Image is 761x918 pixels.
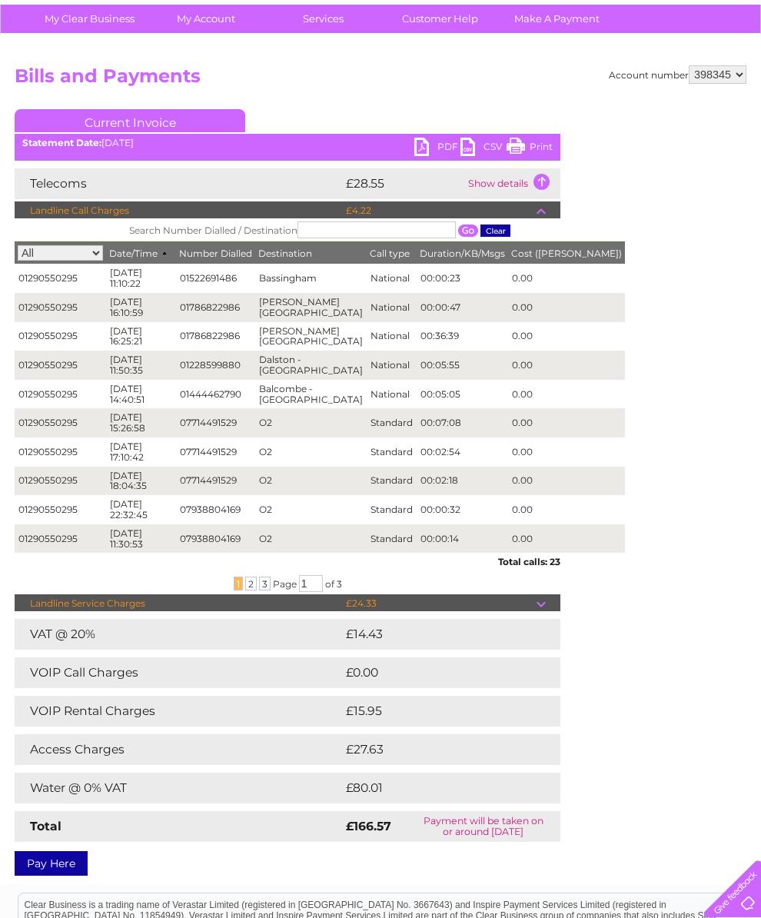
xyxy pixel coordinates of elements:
span: 3 [337,578,342,590]
a: Pay Here [15,851,88,876]
a: Current Invoice [15,109,245,132]
span: 3 [259,577,271,590]
td: 01290550295 [15,467,106,496]
span: Destination [258,248,312,259]
span: Cost ([PERSON_NAME]) [511,248,622,259]
td: 0.00 [508,495,625,524]
td: [DATE] 15:26:58 [106,408,176,437]
td: 07714491529 [176,408,255,437]
td: 07938804169 [176,524,255,554]
td: 0.00 [508,264,625,293]
td: £27.63 [342,734,529,765]
td: 0.00 [508,524,625,554]
span: 2 [245,577,257,590]
td: 00:07:08 [417,408,508,437]
td: 01290550295 [15,495,106,524]
span: Number Dialled [179,248,252,259]
a: PDF [414,138,460,160]
td: VOIP Call Charges [15,657,342,688]
td: Standard [367,408,417,437]
span: Page [273,578,297,590]
td: Landline Service Charges [15,594,342,613]
span: 0333 014 3131 [471,8,577,27]
td: £14.43 [342,619,528,650]
td: [DATE] 14:40:51 [106,380,176,409]
a: Print [507,138,553,160]
a: My Account [143,5,270,33]
td: 01290550295 [15,293,106,322]
strong: £166.57 [346,819,391,833]
span: Duration/KB/Msgs [420,248,505,259]
td: National [367,293,417,322]
th: Search Number Dialled / Destination [15,218,625,242]
td: £28.55 [342,168,464,199]
td: 0.00 [508,408,625,437]
td: £24.33 [342,594,537,613]
td: Bassingham [255,264,367,293]
td: 01786822986 [176,293,255,322]
td: [DATE] 16:25:21 [106,322,176,351]
td: £0.00 [342,657,525,688]
td: Standard [367,495,417,524]
td: 00:36:39 [417,322,508,351]
td: 01228599880 [176,351,255,380]
a: My Clear Business [26,5,153,33]
td: National [367,351,417,380]
td: Show details [464,168,560,199]
td: [DATE] 11:10:22 [106,264,176,293]
td: 01444462790 [176,380,255,409]
td: 0.00 [508,322,625,351]
td: National [367,264,417,293]
td: 00:05:05 [417,380,508,409]
td: 00:00:14 [417,524,508,554]
td: 01290550295 [15,351,106,380]
div: [DATE] [15,138,560,148]
a: Blog [627,65,650,77]
span: Date/Time [109,248,173,259]
td: £4.22 [342,201,537,220]
td: [DATE] 11:50:35 [106,351,176,380]
td: O2 [255,524,367,554]
td: National [367,322,417,351]
td: 00:02:18 [417,467,508,496]
td: 07714491529 [176,467,255,496]
td: VAT @ 20% [15,619,342,650]
td: 0.00 [508,467,625,496]
td: 07938804169 [176,495,255,524]
td: 07714491529 [176,437,255,467]
td: 0.00 [508,293,625,322]
td: O2 [255,437,367,467]
img: logo.png [27,40,105,87]
div: Clear Business is a trading name of Verastar Limited (registered in [GEOGRAPHIC_DATA] No. 3667643... [18,8,745,75]
td: 00:05:55 [417,351,508,380]
b: Statement Date: [22,137,101,148]
td: [DATE] 16:10:59 [106,293,176,322]
div: Account number [609,65,746,84]
td: Dalston - [GEOGRAPHIC_DATA] [255,351,367,380]
h2: Bills and Payments [15,65,746,95]
a: Telecoms [572,65,618,77]
td: O2 [255,408,367,437]
td: [PERSON_NAME][GEOGRAPHIC_DATA] [255,322,367,351]
td: 01522691486 [176,264,255,293]
a: Services [260,5,387,33]
td: 0.00 [508,437,625,467]
span: Call type [370,248,410,259]
td: 01290550295 [15,264,106,293]
a: Energy [529,65,563,77]
td: [PERSON_NAME][GEOGRAPHIC_DATA] [255,293,367,322]
td: £15.95 [342,696,528,727]
a: Contact [659,65,696,77]
a: Customer Help [377,5,503,33]
td: VOIP Rental Charges [15,696,342,727]
td: Telecoms [15,168,342,199]
td: 0.00 [508,351,625,380]
td: Standard [367,437,417,467]
a: CSV [460,138,507,160]
td: 00:00:32 [417,495,508,524]
td: [DATE] 22:32:45 [106,495,176,524]
td: Standard [367,524,417,554]
td: 01290550295 [15,380,106,409]
div: Total calls: 23 [15,553,560,567]
td: 01290550295 [15,437,106,467]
